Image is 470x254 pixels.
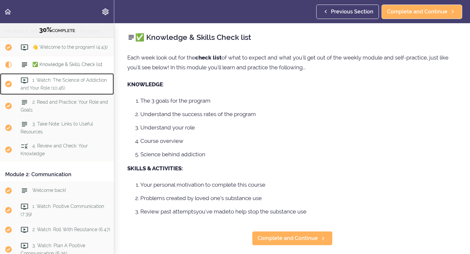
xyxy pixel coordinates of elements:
[331,8,373,16] span: Previous Section
[229,208,306,215] span: to help stop the substance use
[140,97,211,104] span: The 3 goals for the program
[382,5,462,19] a: Complete and Continue
[140,138,183,144] span: Course overview
[8,26,106,34] div: COMPLETE
[32,188,66,193] span: Welcome back!
[127,32,457,43] h2: ✅ Knowledge & Skills Check list
[4,8,12,16] svg: Back to course curriculum
[21,77,107,90] span: 1. Watch: The Science of Addiction and Your Role (10:46)
[32,227,110,232] span: 2. Watch: Roll With Resistance (6:47)
[102,8,109,16] svg: Settings Menu
[21,121,93,134] span: 3. Take Note: Links to Useful Resources
[195,54,222,61] strong: check list
[140,111,256,117] span: Understand the success rates of the program
[140,181,265,188] span: Your personal motivation to complete this course
[140,208,196,215] span: Review past attempts
[252,231,333,246] a: Complete and Continue
[39,26,52,34] span: 30%
[163,81,164,88] span: :
[140,151,205,158] span: Science behind addiction
[140,195,262,201] span: Problems created by loved one’s substance use
[21,204,104,216] span: 1. Watch: Positive Communication (7:39)
[140,207,457,216] li: you've made
[32,62,102,67] span: ✅ Knowledge & Skills Check list
[387,8,447,16] span: Complete and Continue
[127,81,163,88] strong: KNOWLEDGE
[258,234,318,242] span: Complete and Continue
[140,124,195,131] span: Understand your role
[21,99,108,112] span: 2. Read and Practice: Your Role and Goals
[127,165,183,172] strong: SKILLS & ACTIVITIES:
[21,143,88,156] span: 4. Review and Check: Your Knowledge
[32,44,108,50] span: 👋 Welcome to the program! (4:43)
[316,5,379,19] a: Previous Section
[127,53,457,72] p: Each week look out for the of what to expect and what you'll get out of the weekly module and sel...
